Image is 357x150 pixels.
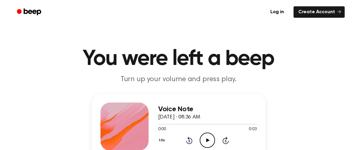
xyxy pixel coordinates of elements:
span: 0:00 [158,126,166,133]
span: 0:03 [249,126,257,133]
h3: Voice Note [158,105,257,113]
button: 1.0x [158,135,167,145]
a: Log in [264,5,290,19]
a: Beep [13,6,47,18]
span: [DATE] · 08:36 AM [158,115,200,120]
h1: You were left a beep [25,48,333,70]
a: Create Account [294,6,345,18]
p: Turn up your volume and press play. [63,75,294,84]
